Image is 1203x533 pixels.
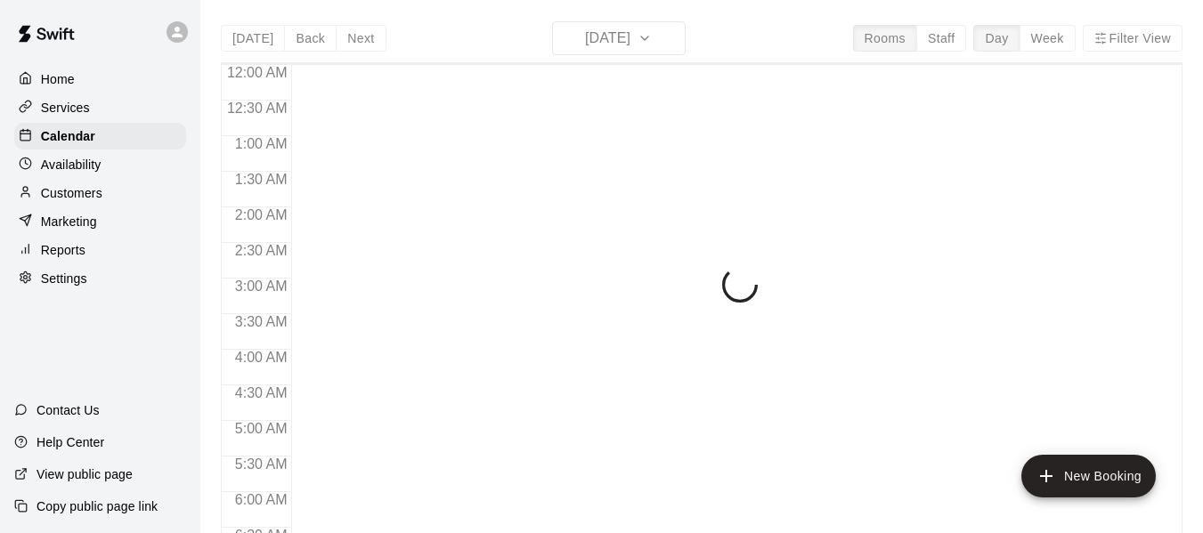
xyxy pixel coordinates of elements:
[37,465,133,483] p: View public page
[14,237,186,263] a: Reports
[231,492,292,507] span: 6:00 AM
[14,265,186,292] a: Settings
[41,99,90,117] p: Services
[231,172,292,187] span: 1:30 AM
[231,136,292,151] span: 1:00 AM
[14,123,186,149] a: Calendar
[231,243,292,258] span: 2:30 AM
[41,184,102,202] p: Customers
[41,270,87,287] p: Settings
[37,433,104,451] p: Help Center
[231,456,292,472] span: 5:30 AM
[1021,455,1156,497] button: add
[41,70,75,88] p: Home
[37,497,158,515] p: Copy public page link
[14,180,186,206] a: Customers
[37,401,100,419] p: Contact Us
[231,207,292,222] span: 2:00 AM
[41,156,102,174] p: Availability
[223,65,292,80] span: 12:00 AM
[41,127,95,145] p: Calendar
[231,350,292,365] span: 4:00 AM
[231,421,292,436] span: 5:00 AM
[14,66,186,93] a: Home
[14,151,186,178] a: Availability
[231,385,292,400] span: 4:30 AM
[41,241,85,259] p: Reports
[223,101,292,116] span: 12:30 AM
[231,279,292,294] span: 3:00 AM
[14,94,186,121] a: Services
[41,213,97,230] p: Marketing
[231,314,292,329] span: 3:30 AM
[14,208,186,235] a: Marketing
